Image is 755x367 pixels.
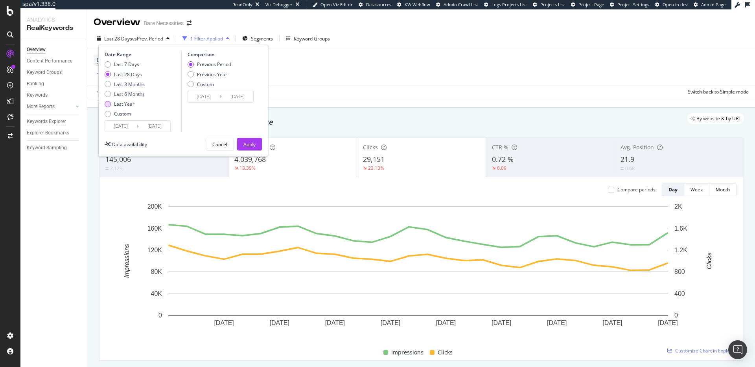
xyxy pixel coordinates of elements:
[27,129,81,137] a: Explorer Bookmarks
[94,16,140,29] div: Overview
[147,247,162,253] text: 120K
[27,129,69,137] div: Explorer Bookmarks
[239,32,276,45] button: Segments
[363,154,385,164] span: 29,151
[691,186,703,193] div: Week
[621,143,654,151] span: Avg. Position
[674,247,687,253] text: 1.2K
[662,183,684,196] button: Day
[533,2,565,8] a: Projects List
[27,117,81,126] a: Keywords Explorer
[688,88,749,95] div: Switch back to Simple mode
[674,225,687,231] text: 1.6K
[106,202,731,339] svg: A chart.
[674,203,682,210] text: 2K
[206,138,234,150] button: Cancel
[444,2,478,7] span: Admin Crawl List
[105,51,179,58] div: Date Range
[540,2,565,7] span: Projects List
[27,16,81,24] div: Analytics
[105,91,145,97] div: Last 6 Months
[27,46,46,54] div: Overview
[436,2,478,8] a: Admin Crawl List
[438,348,453,357] span: Clicks
[105,121,136,132] input: Start Date
[668,186,678,193] div: Day
[114,91,145,97] div: Last 6 Months
[325,319,345,326] text: [DATE]
[492,154,514,164] span: 0.72 %
[97,57,112,63] span: Device
[621,167,624,170] img: Equal
[381,319,400,326] text: [DATE]
[197,81,214,88] div: Custom
[617,2,649,7] span: Project Settings
[188,91,219,102] input: Start Date
[610,2,649,8] a: Project Settings
[701,2,726,7] span: Admin Page
[694,2,726,8] a: Admin Page
[197,61,231,68] div: Previous Period
[27,80,81,88] a: Ranking
[621,154,634,164] span: 21.9
[105,101,145,107] div: Last Year
[132,35,163,42] span: vs Prev. Period
[94,85,116,98] button: Apply
[27,80,44,88] div: Ranking
[578,2,604,7] span: Project Page
[187,20,192,26] div: arrow-right-arrow-left
[27,57,81,65] a: Content Performance
[105,167,109,170] img: Equal
[265,2,294,8] div: Viz Debugger:
[237,138,262,150] button: Apply
[27,68,81,77] a: Keyword Groups
[27,57,72,65] div: Content Performance
[188,61,231,68] div: Previous Period
[27,103,74,111] a: More Reports
[617,186,656,193] div: Compare periods
[492,319,511,326] text: [DATE]
[366,2,391,7] span: Datasources
[27,117,66,126] div: Keywords Explorer
[197,71,227,78] div: Previous Year
[105,81,145,88] div: Last 3 Months
[658,319,678,326] text: [DATE]
[27,46,81,54] a: Overview
[105,154,131,164] span: 145,006
[674,290,685,297] text: 400
[391,348,424,357] span: Impressions
[687,113,744,124] div: legacy label
[270,319,289,326] text: [DATE]
[114,110,131,117] div: Custom
[232,2,254,8] div: ReadOnly:
[188,51,256,58] div: Comparison
[497,165,506,171] div: 0.09
[368,165,384,171] div: 23.13%
[363,143,378,151] span: Clicks
[602,319,622,326] text: [DATE]
[397,2,430,8] a: KW Webflow
[243,141,256,148] div: Apply
[27,24,81,33] div: RealKeywords
[313,2,353,8] a: Open Viz Editor
[188,71,231,78] div: Previous Year
[94,69,125,79] button: Add Filter
[110,165,123,172] div: 2.12%
[188,81,231,88] div: Custom
[27,144,67,152] div: Keyword Sampling
[27,144,81,152] a: Keyword Sampling
[696,116,741,121] span: By website & by URL
[283,32,333,45] button: Keyword Groups
[114,61,139,68] div: Last 7 Days
[114,101,134,107] div: Last Year
[114,81,145,88] div: Last 3 Months
[158,312,162,319] text: 0
[151,268,162,275] text: 80K
[674,268,685,275] text: 800
[222,91,253,102] input: End Date
[105,71,145,78] div: Last 28 Days
[144,19,184,27] div: Bare Necessities
[492,143,508,151] span: CTR %
[667,347,737,354] a: Customize Chart in Explorer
